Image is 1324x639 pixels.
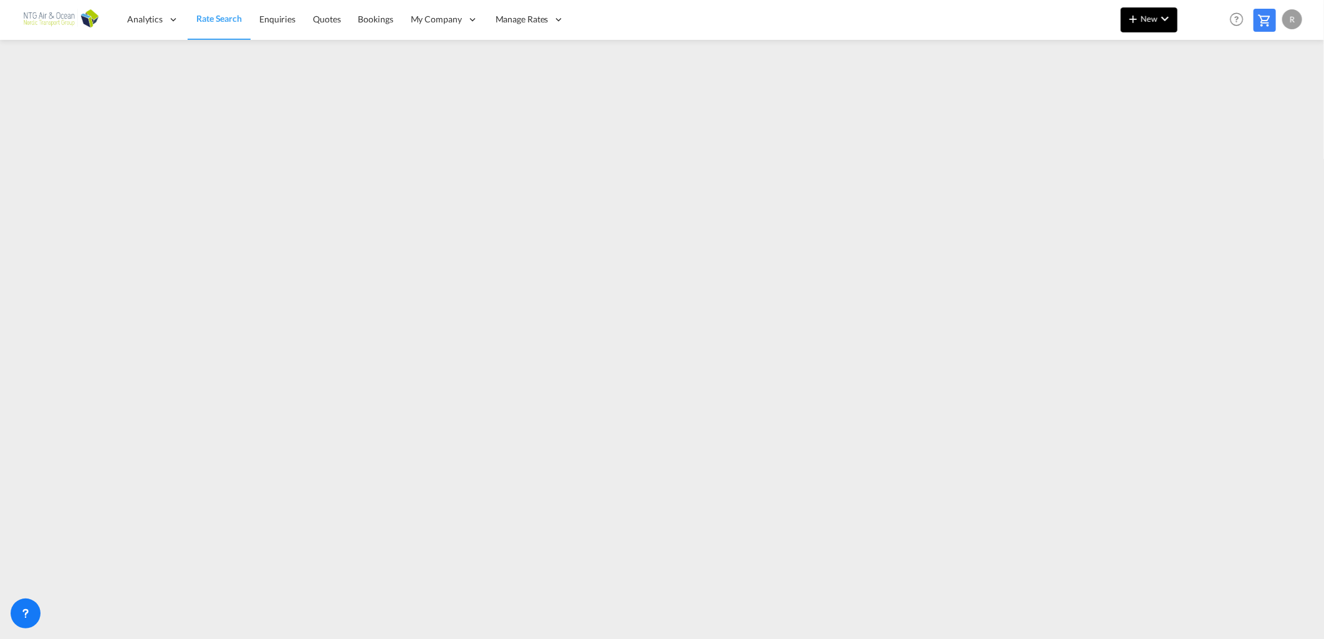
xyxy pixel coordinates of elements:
md-icon: icon-chevron-down [1158,11,1173,26]
span: Rate Search [196,13,242,24]
button: icon-plus 400-fgNewicon-chevron-down [1121,7,1178,32]
div: Help [1226,9,1254,31]
span: Help [1226,9,1247,30]
div: R [1282,9,1302,29]
span: Manage Rates [496,13,549,26]
span: My Company [411,13,462,26]
img: 3755d540b01311ec8f4e635e801fad27.png [19,6,103,34]
span: Enquiries [259,14,295,24]
span: Bookings [358,14,393,24]
span: Analytics [127,13,163,26]
md-icon: icon-plus 400-fg [1126,11,1141,26]
span: New [1126,14,1173,24]
span: Quotes [313,14,340,24]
